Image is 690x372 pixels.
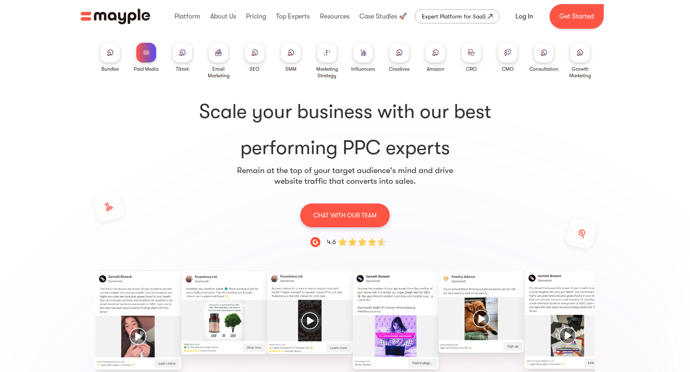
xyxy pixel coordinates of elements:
a: Expert Platform for SaaS [415,9,499,23]
a: CHAT WITH OUR TEAM [300,203,390,227]
a: Get Started [550,4,604,29]
div: Growth Marketing [565,66,595,79]
div: Tiktok [176,66,189,72]
div: Marketing Strategy [312,66,342,79]
a: Email Marketing [204,43,233,79]
a: Log In [506,7,543,26]
div: Expert Platform for SaaS [422,12,486,21]
a: Growth Marketing [565,43,595,79]
a: CMO [498,43,517,72]
div: Consultation [529,66,558,72]
a: Marketing Strategy [312,43,342,79]
div: 4.6 [327,237,336,247]
a: Creatives [389,43,409,72]
a: Consultation [529,43,558,72]
div: Email Marketing [204,66,233,79]
div: Influencers [351,66,375,72]
a: Influencers [351,43,375,72]
div: Bundles [101,66,119,72]
a: Tiktok [172,43,192,72]
span: Scale your business with our best [95,99,595,125]
div: SEO [250,66,260,72]
div: SMM [285,66,297,72]
img: Mayple logo [80,9,150,24]
div: CMO [502,66,514,72]
a: SEO [245,43,264,72]
a: CRO [462,43,481,72]
a: SMM [281,43,301,72]
p: CHAT WITH OUR TEAM [313,210,377,221]
h1: performing PPC experts [95,99,595,161]
a: Amazon [425,43,445,72]
a: Bundles [100,43,120,72]
div: CRO [466,66,477,72]
a: Paid Media [134,43,159,72]
div: Amazon [427,66,444,72]
p: Remain at the top of your target audience's mind and drive website traffic that converts into sales. [237,165,453,187]
div: Creatives [389,66,409,72]
div: Paid Media [134,66,159,72]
